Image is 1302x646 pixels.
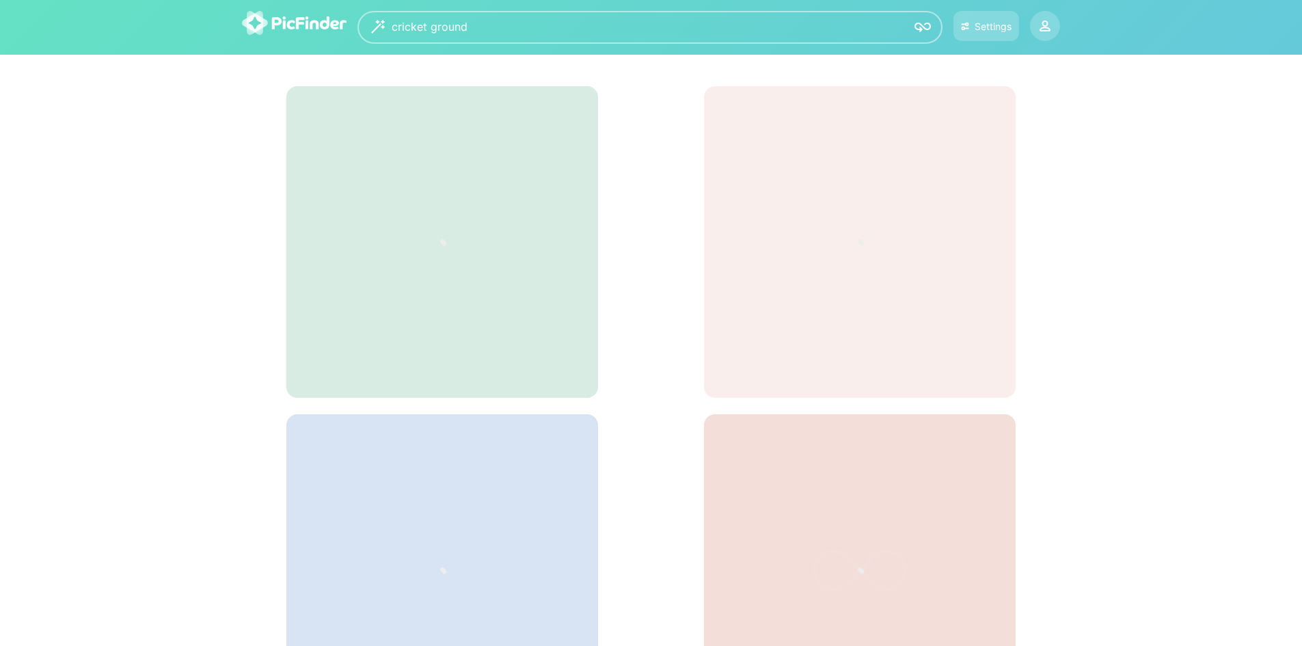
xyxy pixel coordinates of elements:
[975,21,1012,32] div: Settings
[961,21,970,32] img: icon-settings.svg
[242,11,347,35] img: logo-picfinder-white-transparent.svg
[371,20,385,33] img: wizard.svg
[914,19,931,36] img: icon-search.svg
[953,11,1019,41] button: Settings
